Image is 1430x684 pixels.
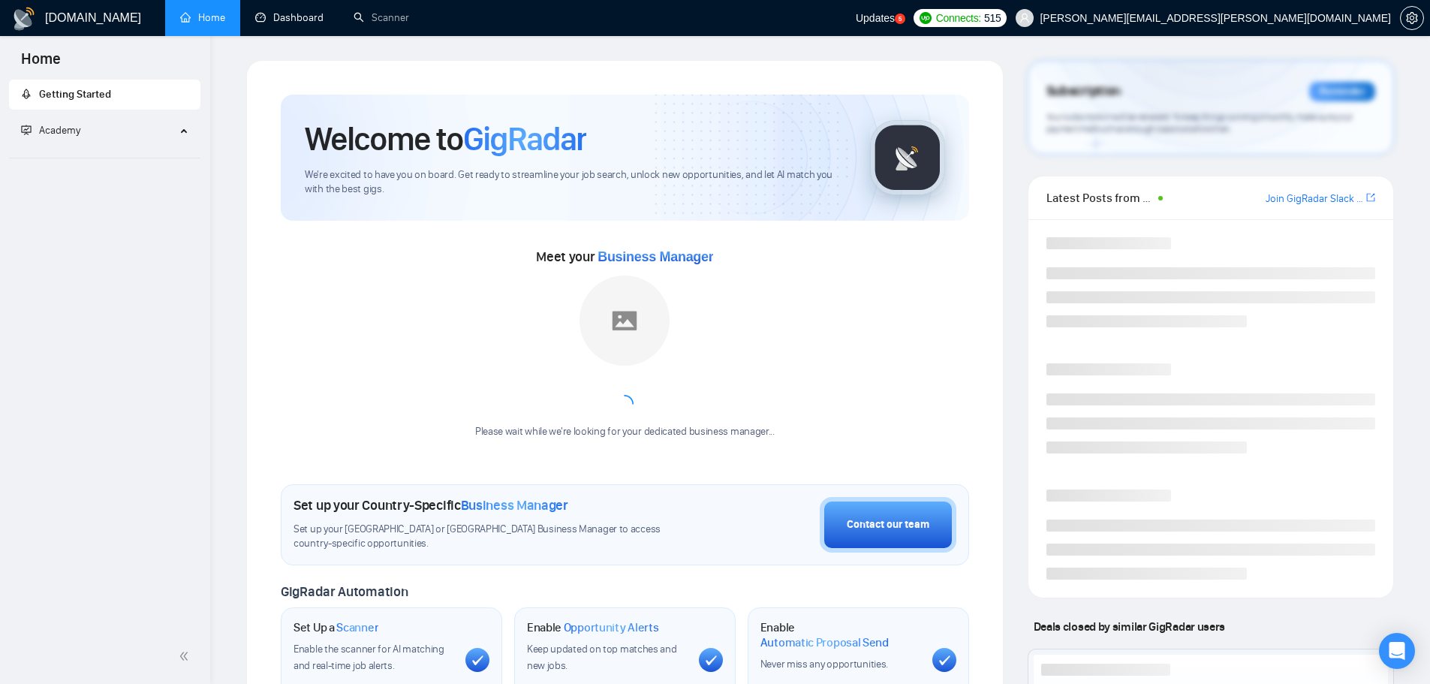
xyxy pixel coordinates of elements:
span: Your subscription will be renewed. To keep things running smoothly, make sure your payment method... [1046,111,1353,135]
span: fund-projection-screen [21,125,32,135]
h1: Set Up a [294,620,378,635]
span: Meet your [536,249,713,265]
span: Opportunity Alerts [564,620,659,635]
span: Updates [856,12,895,24]
span: rocket [21,89,32,99]
span: Deals closed by similar GigRadar users [1028,613,1231,640]
span: Business Manager [461,497,568,514]
img: gigradar-logo.png [870,120,945,195]
li: Getting Started [9,80,200,110]
li: Academy Homepage [9,152,200,161]
h1: Welcome to [305,119,586,159]
span: Home [9,48,73,80]
img: upwork-logo.png [920,12,932,24]
span: Getting Started [39,88,111,101]
h1: Enable [527,620,659,635]
span: Academy [39,124,80,137]
span: Connects: [936,10,981,26]
span: 515 [984,10,1001,26]
span: Business Manager [598,249,713,264]
a: searchScanner [354,11,409,24]
a: dashboardDashboard [255,11,324,24]
span: Scanner [336,620,378,635]
div: Reminder [1309,82,1375,101]
span: Keep updated on top matches and new jobs. [527,643,677,672]
img: logo [12,7,36,31]
span: GigRadar Automation [281,583,408,600]
span: Enable the scanner for AI matching and real-time job alerts. [294,643,444,672]
span: Never miss any opportunities. [760,658,888,670]
a: setting [1400,12,1424,24]
a: Join GigRadar Slack Community [1266,191,1363,207]
span: Subscription [1046,79,1121,104]
h1: Set up your Country-Specific [294,497,568,514]
button: Contact our team [820,497,956,553]
span: Academy [21,124,80,137]
span: Automatic Proposal Send [760,635,889,650]
div: Please wait while we're looking for your dedicated business manager... [466,425,784,439]
a: homeHome [180,11,225,24]
span: Latest Posts from the GigRadar Community [1046,188,1154,207]
span: Set up your [GEOGRAPHIC_DATA] or [GEOGRAPHIC_DATA] Business Manager to access country-specific op... [294,523,691,551]
a: 5 [895,14,905,24]
span: user [1019,13,1030,23]
text: 5 [899,16,902,23]
span: export [1366,191,1375,203]
span: loading [616,395,634,413]
button: setting [1400,6,1424,30]
span: We're excited to have you on board. Get ready to streamline your job search, unlock new opportuni... [305,168,846,197]
img: placeholder.png [580,276,670,366]
a: export [1366,191,1375,205]
span: setting [1401,12,1423,24]
span: GigRadar [463,119,586,159]
h1: Enable [760,620,920,649]
span: double-left [179,649,194,664]
div: Open Intercom Messenger [1379,633,1415,669]
div: Contact our team [847,517,929,533]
